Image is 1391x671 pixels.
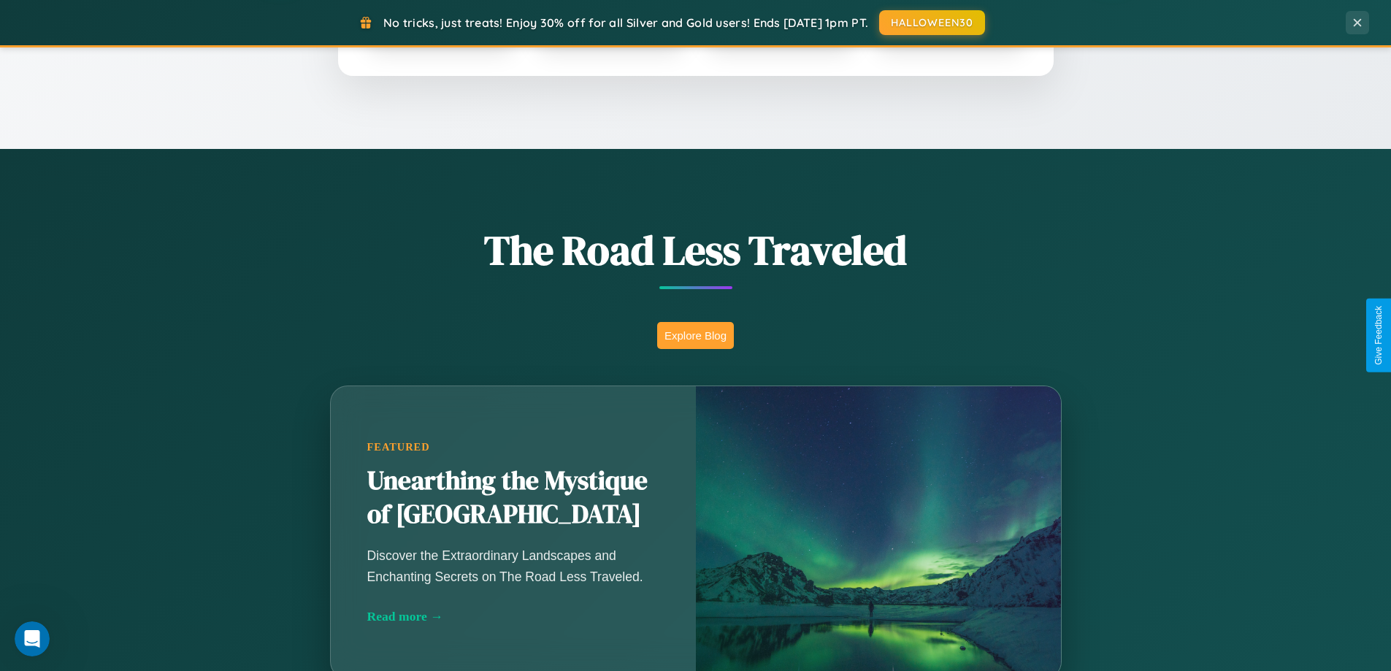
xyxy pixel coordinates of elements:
div: Give Feedback [1373,306,1384,365]
iframe: Intercom live chat [15,621,50,656]
span: No tricks, just treats! Enjoy 30% off for all Silver and Gold users! Ends [DATE] 1pm PT. [383,15,868,30]
p: Discover the Extraordinary Landscapes and Enchanting Secrets on The Road Less Traveled. [367,545,659,586]
h2: Unearthing the Mystique of [GEOGRAPHIC_DATA] [367,464,659,532]
h1: The Road Less Traveled [258,222,1134,278]
div: Read more → [367,609,659,624]
button: Explore Blog [657,322,734,349]
button: HALLOWEEN30 [879,10,985,35]
div: Featured [367,441,659,453]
